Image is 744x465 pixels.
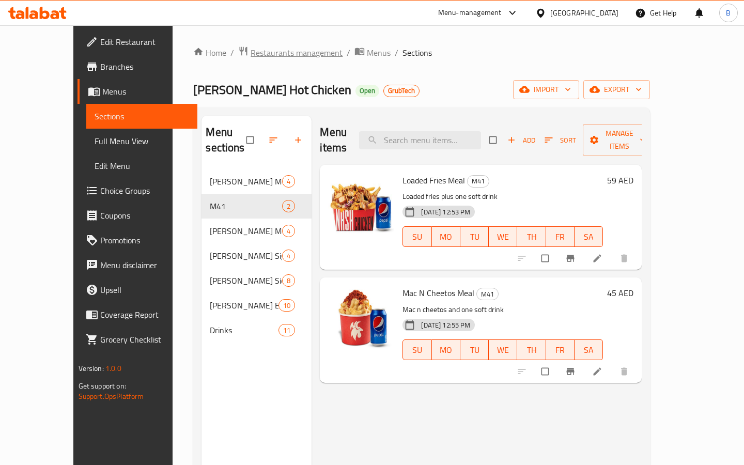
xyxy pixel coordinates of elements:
[282,274,295,287] div: items
[102,85,189,98] span: Menus
[100,259,189,271] span: Menu disclaimer
[86,129,197,153] a: Full Menu View
[95,160,189,172] span: Edit Menu
[210,225,282,237] div: Nash Meals
[355,85,379,97] div: Open
[210,200,282,212] span: M41
[417,320,474,330] span: [DATE] 12:55 PM
[202,194,312,219] div: M412
[100,36,189,48] span: Edit Restaurant
[467,175,489,188] div: M41
[206,125,246,156] h2: Menu sections
[202,165,312,347] nav: Menu sections
[476,288,499,300] div: M41
[355,86,379,95] span: Open
[100,284,189,296] span: Upsell
[100,333,189,346] span: Grocery Checklist
[283,226,295,236] span: 4
[436,343,456,358] span: MO
[583,124,656,156] button: Manage items
[78,327,197,352] a: Grocery Checklist
[210,324,278,336] span: Drinks
[202,318,312,343] div: Drinks11
[328,173,394,239] img: Loaded Fries Meal
[592,366,605,377] a: Edit menu item
[210,175,282,188] div: Nash Mega Boxes
[493,229,513,244] span: WE
[402,226,431,247] button: SU
[202,243,312,268] div: [PERSON_NAME] Signature4
[278,324,295,336] div: items
[210,274,282,287] span: [PERSON_NAME] Sides
[86,153,197,178] a: Edit Menu
[79,390,144,403] a: Support.OpsPlatform
[579,229,599,244] span: SA
[100,234,189,246] span: Promotions
[347,47,350,59] li: /
[545,134,576,146] span: Sort
[283,177,295,187] span: 4
[202,219,312,243] div: [PERSON_NAME] Meals4
[550,229,570,244] span: FR
[79,362,104,375] span: Version:
[592,253,605,263] a: Edit menu item
[538,132,583,148] span: Sort items
[550,7,618,19] div: [GEOGRAPHIC_DATA]
[193,78,351,101] span: [PERSON_NAME] Hot Chicken
[240,130,262,150] span: Select all sections
[546,226,575,247] button: FR
[279,326,295,335] span: 11
[513,80,579,99] button: import
[517,339,546,360] button: TH
[607,173,633,188] h6: 59 AED
[579,343,599,358] span: SA
[210,250,282,262] span: [PERSON_NAME] Signature
[505,132,538,148] span: Add item
[279,301,295,311] span: 10
[464,229,485,244] span: TU
[436,229,456,244] span: MO
[402,285,474,301] span: Mac N Cheetos Meal
[283,251,295,261] span: 4
[438,7,502,19] div: Menu-management
[535,249,557,268] span: Select to update
[726,7,731,19] span: B
[417,207,474,217] span: [DATE] 12:53 PM
[95,110,189,122] span: Sections
[607,286,633,300] h6: 45 AED
[559,247,584,270] button: Branch-specific-item
[251,47,343,59] span: Restaurants management
[210,299,278,312] div: Nash Extra
[507,134,535,146] span: Add
[489,339,517,360] button: WE
[402,190,603,203] p: Loaded fries plus one soft drink
[591,127,648,153] span: Manage items
[282,225,295,237] div: items
[78,228,197,253] a: Promotions
[202,169,312,194] div: [PERSON_NAME] Mega Boxes4
[402,47,432,59] span: Sections
[320,125,347,156] h2: Menu items
[78,253,197,277] a: Menu disclaimer
[575,339,603,360] button: SA
[402,303,603,316] p: Mac n cheetos and one soft drink
[542,132,579,148] button: Sort
[460,226,489,247] button: TU
[489,226,517,247] button: WE
[583,80,650,99] button: export
[210,225,282,237] span: [PERSON_NAME] Meals
[367,47,391,59] span: Menus
[521,229,541,244] span: TH
[78,178,197,203] a: Choice Groups
[464,343,485,358] span: TU
[210,274,282,287] div: Nash Sides
[95,135,189,147] span: Full Menu View
[105,362,121,375] span: 1.0.0
[559,360,584,383] button: Branch-specific-item
[535,362,557,381] span: Select to update
[613,360,638,383] button: delete
[210,299,278,312] span: [PERSON_NAME] Extra
[100,60,189,73] span: Branches
[407,343,427,358] span: SU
